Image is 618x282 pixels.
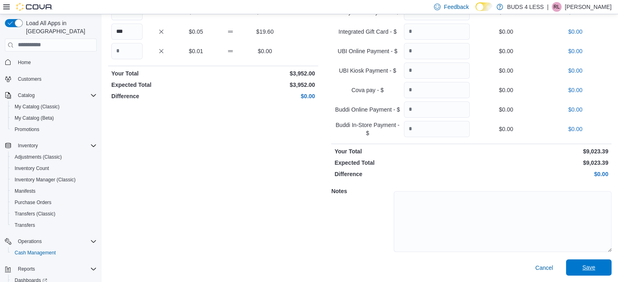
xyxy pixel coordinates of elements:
span: Catalog [18,92,35,99]
span: Inventory [18,142,38,149]
span: Reports [15,264,97,274]
img: Cova [16,3,53,11]
p: | [547,2,549,12]
button: Catalog [15,90,38,100]
span: Transfers [11,220,97,230]
button: Transfers [8,220,100,231]
span: Customers [18,76,41,82]
span: Inventory [15,141,97,151]
p: $0.00 [473,67,539,75]
p: $0.00 [249,47,281,55]
a: Customers [15,74,45,84]
input: Quantity [404,43,470,59]
span: My Catalog (Classic) [11,102,97,112]
span: Adjustments (Classic) [11,152,97,162]
span: Load All Apps in [GEOGRAPHIC_DATA] [23,19,97,35]
input: Dark Mode [475,2,492,11]
p: Cova pay - $ [334,86,400,94]
p: Difference [334,170,470,178]
p: $0.00 [473,28,539,36]
button: Inventory Count [8,163,100,174]
p: BUDS 4 LESS [507,2,544,12]
span: Promotions [11,125,97,134]
a: Promotions [11,125,43,134]
input: Quantity [404,82,470,98]
button: Operations [15,237,45,246]
p: $0.00 [542,28,608,36]
p: $0.00 [473,86,539,94]
p: $3,952.00 [215,81,315,89]
span: RL [553,2,559,12]
span: Operations [18,238,42,245]
span: Purchase Orders [15,199,52,206]
a: My Catalog (Beta) [11,113,57,123]
button: Customers [2,73,100,85]
button: Adjustments (Classic) [8,151,100,163]
div: Rebecca Leitch [552,2,562,12]
button: Promotions [8,124,100,135]
p: UBI Kiosk Payment - $ [334,67,400,75]
input: Quantity [404,62,470,79]
span: Home [15,57,97,67]
a: Transfers (Classic) [11,209,59,219]
p: Buddi In-Store Payment - $ [334,121,400,137]
span: Save [582,263,595,271]
p: $0.00 [215,92,315,100]
p: UBI Online Payment - $ [334,47,400,55]
input: Quantity [404,101,470,118]
button: Home [2,56,100,68]
button: Catalog [2,90,100,101]
span: Transfers (Classic) [15,211,55,217]
p: Your Total [111,69,212,77]
span: Reports [18,266,35,272]
button: My Catalog (Beta) [8,112,100,124]
button: Operations [2,236,100,247]
button: Inventory Manager (Classic) [8,174,100,185]
span: My Catalog (Classic) [15,103,60,110]
button: Reports [15,264,38,274]
p: $0.00 [542,86,608,94]
input: Quantity [111,43,143,59]
button: Save [566,259,611,276]
span: Inventory Count [15,165,49,172]
a: Manifests [11,186,39,196]
span: Feedback [444,3,468,11]
span: Manifests [11,186,97,196]
a: Cash Management [11,248,59,258]
a: Adjustments (Classic) [11,152,65,162]
p: Integrated Gift Card - $ [334,28,400,36]
p: $9,023.39 [473,159,608,167]
button: Purchase Orders [8,197,100,208]
button: Transfers (Classic) [8,208,100,220]
span: Cancel [535,264,553,272]
p: $9,023.39 [473,147,608,155]
span: Inventory Manager (Classic) [15,177,76,183]
input: Quantity [404,121,470,137]
a: Transfers [11,220,38,230]
button: Cancel [532,260,556,276]
a: Inventory Count [11,164,52,173]
a: My Catalog (Classic) [11,102,63,112]
span: Promotions [15,126,39,133]
p: $0.00 [542,105,608,114]
p: $0.00 [473,170,608,178]
span: Transfers (Classic) [11,209,97,219]
span: Inventory Manager (Classic) [11,175,97,185]
p: $0.00 [473,125,539,133]
input: Quantity [111,24,143,40]
span: My Catalog (Beta) [15,115,54,121]
button: Manifests [8,185,100,197]
span: Inventory Count [11,164,97,173]
span: Catalog [15,90,97,100]
p: Difference [111,92,212,100]
p: $0.00 [542,47,608,55]
span: Manifests [15,188,35,194]
a: Purchase Orders [11,198,55,207]
p: Buddi Online Payment - $ [334,105,400,114]
p: $0.05 [180,28,212,36]
span: Transfers [15,222,35,228]
p: $0.00 [542,67,608,75]
button: Reports [2,263,100,275]
p: Expected Total [334,159,470,167]
p: $3,952.00 [215,69,315,77]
